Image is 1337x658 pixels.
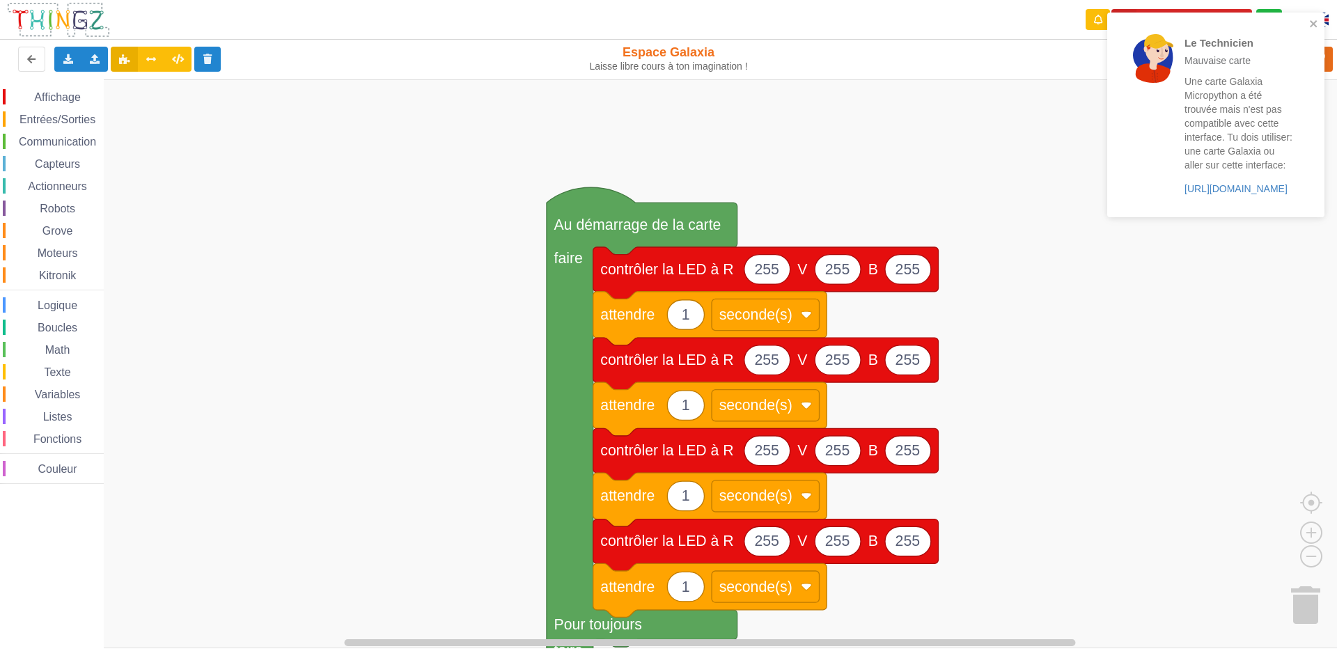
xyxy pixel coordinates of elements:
text: V [797,261,808,278]
span: Kitronik [37,269,78,281]
span: Capteurs [33,158,82,170]
text: attendre [600,487,655,504]
text: V [797,442,808,459]
text: B [868,533,878,549]
p: Le Technicien [1184,36,1293,50]
text: 255 [754,352,779,368]
span: Math [43,344,72,356]
span: Affichage [32,91,82,103]
span: Logique [36,299,79,311]
text: 255 [754,261,779,278]
p: Mauvaise carte [1184,54,1293,68]
text: seconde(s) [719,487,792,504]
text: faire [554,250,583,267]
img: thingz_logo.png [6,1,111,38]
text: contrôler la LED à R [600,261,733,278]
text: 255 [754,442,779,459]
span: Grove [40,225,75,237]
text: attendre [600,397,655,414]
text: attendre [600,306,655,323]
text: 255 [896,442,920,459]
text: 255 [896,261,920,278]
text: 255 [896,352,920,368]
text: 255 [825,261,850,278]
text: seconde(s) [719,397,792,414]
a: [URL][DOMAIN_NAME] [1184,183,1288,194]
text: seconde(s) [719,578,792,595]
text: 255 [825,442,850,459]
text: Au démarrage de la carte [554,217,721,233]
text: B [868,352,878,368]
text: B [868,442,878,459]
text: 1 [682,487,690,504]
text: V [797,352,808,368]
button: Appairer une carte [1111,9,1252,31]
span: Fonctions [31,433,84,445]
text: Pour toujours [554,616,642,633]
text: 1 [682,578,690,595]
span: Entrées/Sorties [17,113,97,125]
span: Texte [42,366,72,378]
text: 255 [825,352,850,368]
text: B [868,261,878,278]
span: Actionneurs [26,180,89,192]
text: seconde(s) [719,306,792,323]
text: 255 [754,533,779,549]
span: Boucles [36,322,79,334]
text: 1 [682,306,690,323]
text: 255 [825,533,850,549]
span: Moteurs [36,247,80,259]
text: contrôler la LED à R [600,533,733,549]
span: Communication [17,136,98,148]
div: Laisse libre cours à ton imagination ! [552,61,785,72]
div: Espace Galaxia [552,45,785,72]
text: contrôler la LED à R [600,442,733,459]
span: Couleur [36,463,79,475]
span: Listes [41,411,75,423]
button: close [1309,18,1319,31]
span: Variables [33,389,83,400]
span: Robots [38,203,77,214]
p: Une carte Galaxia Micropython a été trouvée mais n'est pas compatible avec cette interface. Tu do... [1184,75,1293,172]
text: V [797,533,808,549]
text: 255 [896,533,920,549]
text: 1 [682,397,690,414]
text: contrôler la LED à R [600,352,733,368]
text: attendre [600,578,655,595]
